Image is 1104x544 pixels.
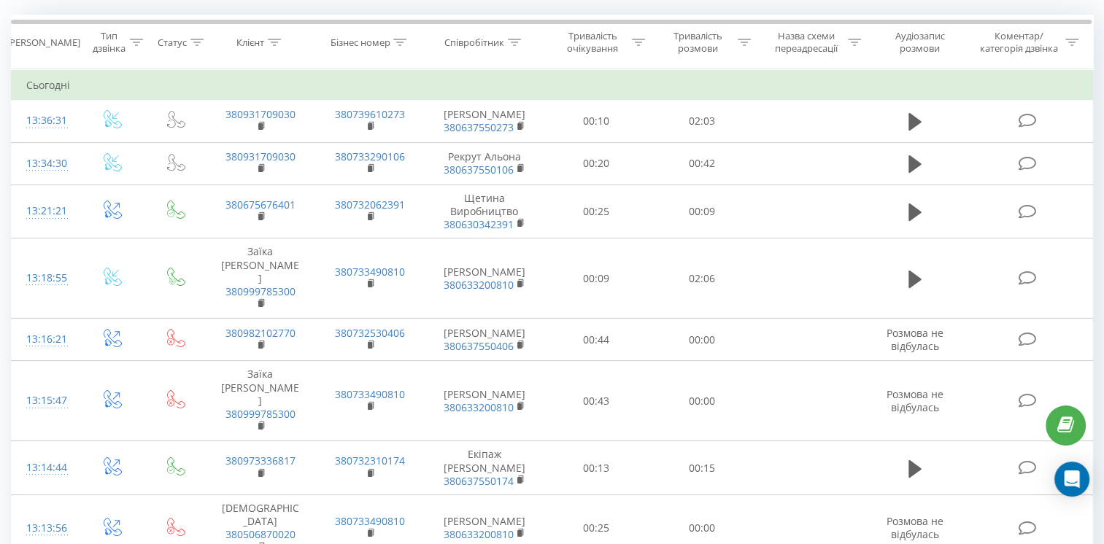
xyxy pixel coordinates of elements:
td: Рекрут Альона [425,142,544,184]
td: 02:03 [649,100,754,142]
div: 13:13:56 [26,514,64,543]
td: Сьогодні [12,71,1093,100]
td: Щетина Виробництво [425,184,544,238]
td: Екіпаж [PERSON_NAME] [425,441,544,495]
a: 380633200810 [444,278,514,292]
a: 380637550406 [444,339,514,353]
div: Статус [158,36,187,49]
a: 380982102770 [225,326,296,340]
td: 00:44 [544,319,649,361]
a: 380931709030 [225,107,296,121]
a: 380633200810 [444,400,514,414]
div: Назва схеми переадресації [768,30,844,55]
div: [PERSON_NAME] [7,36,80,49]
td: 00:15 [649,441,754,495]
a: 380733490810 [335,514,405,528]
a: 380739610273 [335,107,405,121]
div: 13:18:55 [26,264,64,292]
div: 13:34:30 [26,149,64,178]
td: [PERSON_NAME] [425,238,544,319]
a: 380637550174 [444,474,514,488]
div: Open Intercom Messenger [1054,462,1089,497]
div: 13:36:31 [26,106,64,135]
td: 00:20 [544,142,649,184]
td: 00:43 [544,361,649,441]
div: Тривалість розмови [662,30,734,55]
a: 380633200810 [444,527,514,541]
a: 380999785300 [225,407,296,421]
span: Розмова не відбулась [887,326,943,353]
a: 380637550273 [444,120,514,134]
a: 380675676401 [225,198,296,211]
a: 380732310174 [335,454,405,467]
a: 380931709030 [225,149,296,163]
a: 380733490810 [335,387,405,401]
td: [PERSON_NAME] [425,100,544,142]
td: 00:10 [544,100,649,142]
td: Заїка [PERSON_NAME] [206,238,315,319]
td: 00:25 [544,184,649,238]
td: 00:09 [544,238,649,319]
td: 00:09 [649,184,754,238]
td: 00:42 [649,142,754,184]
td: 00:00 [649,319,754,361]
a: 380506870020 [225,527,296,541]
div: Коментар/категорія дзвінка [976,30,1062,55]
div: Тривалість очікування [557,30,629,55]
a: 380733490810 [335,265,405,279]
a: 380630342391 [444,217,514,231]
td: 02:06 [649,238,754,319]
div: 13:15:47 [26,386,64,415]
td: [PERSON_NAME] [425,361,544,441]
a: 380732062391 [335,198,405,211]
td: Заїка [PERSON_NAME] [206,361,315,441]
div: Клієнт [236,36,264,49]
span: Розмова не відбулась [887,514,943,541]
div: Тип дзвінка [92,30,126,55]
a: 380637550106 [444,163,514,176]
span: Розмова не відбулась [887,387,943,414]
div: 13:14:44 [26,454,64,482]
div: 13:16:21 [26,325,64,354]
td: 00:00 [649,361,754,441]
div: Бізнес номер [330,36,390,49]
a: 380732530406 [335,326,405,340]
div: 13:21:21 [26,197,64,225]
td: 00:13 [544,441,649,495]
a: 380999785300 [225,284,296,298]
td: [PERSON_NAME] [425,319,544,361]
div: Аудіозапис розмови [878,30,962,55]
a: 380733290106 [335,149,405,163]
div: Співробітник [444,36,504,49]
a: 380973336817 [225,454,296,467]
